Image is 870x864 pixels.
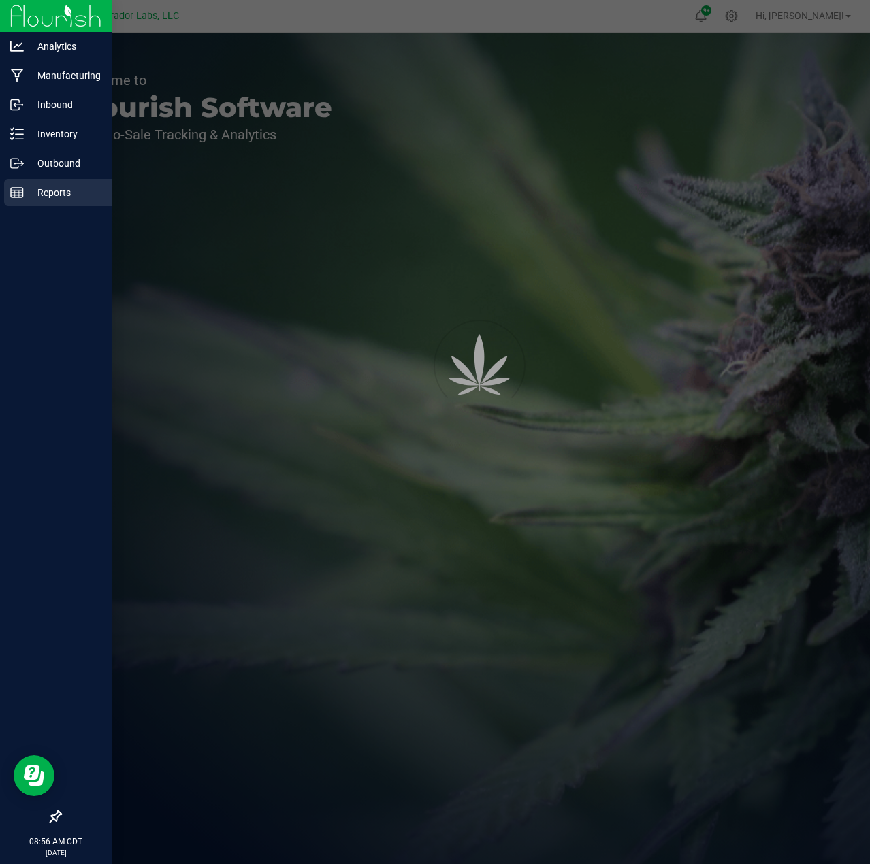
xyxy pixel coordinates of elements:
inline-svg: Outbound [10,156,24,170]
inline-svg: Analytics [10,39,24,53]
p: Inventory [24,126,106,142]
p: [DATE] [6,848,106,858]
p: 08:56 AM CDT [6,835,106,848]
p: Reports [24,184,106,201]
p: Inbound [24,97,106,113]
inline-svg: Reports [10,186,24,199]
iframe: Resource center [14,755,54,796]
p: Analytics [24,38,106,54]
inline-svg: Inventory [10,127,24,141]
p: Manufacturing [24,67,106,84]
inline-svg: Inbound [10,98,24,112]
p: Outbound [24,155,106,171]
inline-svg: Manufacturing [10,69,24,82]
